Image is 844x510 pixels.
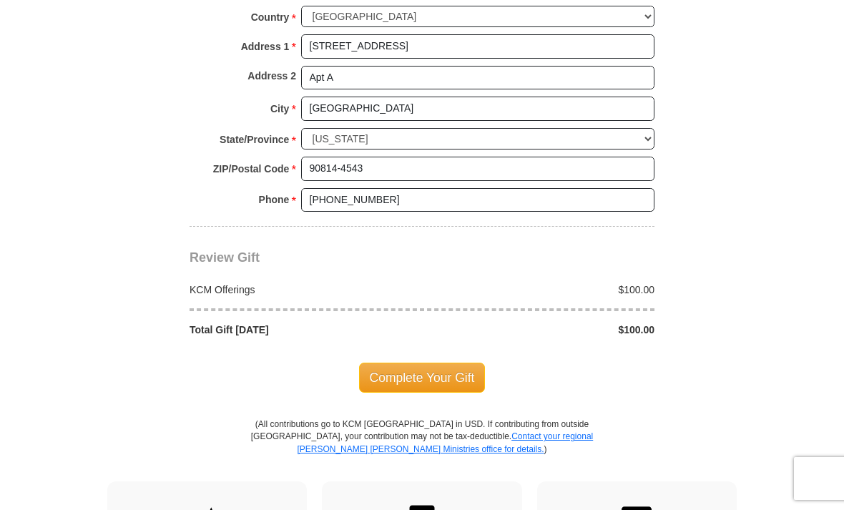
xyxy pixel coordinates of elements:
[297,431,593,453] a: Contact your regional [PERSON_NAME] [PERSON_NAME] Ministries office for details.
[250,418,594,481] p: (All contributions go to KCM [GEOGRAPHIC_DATA] in USD. If contributing from outside [GEOGRAPHIC_D...
[422,323,662,337] div: $100.00
[182,323,423,337] div: Total Gift [DATE]
[259,190,290,210] strong: Phone
[190,250,260,265] span: Review Gift
[270,99,289,119] strong: City
[241,36,290,57] strong: Address 1
[422,283,662,297] div: $100.00
[220,129,289,149] strong: State/Province
[359,363,486,393] span: Complete Your Gift
[213,159,290,179] strong: ZIP/Postal Code
[182,283,423,297] div: KCM Offerings
[251,7,290,27] strong: Country
[247,66,296,86] strong: Address 2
